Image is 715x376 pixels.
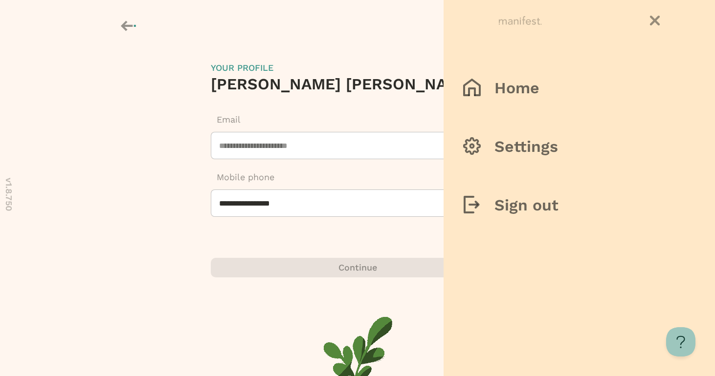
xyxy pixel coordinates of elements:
button: Settings [444,127,715,166]
button: Home [444,68,715,107]
h3: Home [494,78,539,98]
h3: Sign out [494,195,559,215]
button: Sign out [444,186,715,225]
iframe: Help Scout Beacon - Open [666,327,695,356]
h3: Settings [494,137,558,156]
